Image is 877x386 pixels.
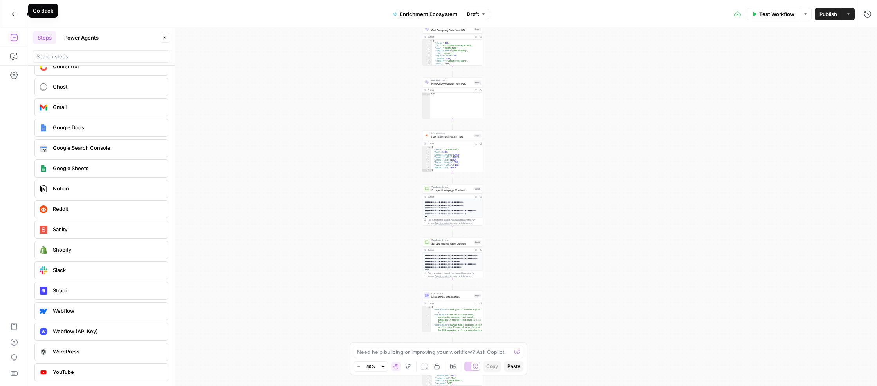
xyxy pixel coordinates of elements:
div: B2B EnrichmentGet Company Data from PDLStep 1Output{ "status":200, "id":"5vvtC80ZMZZ6vw3Los4Xtw8E... [422,24,483,66]
div: 7 [422,377,432,380]
div: 6 [422,52,432,55]
div: Step 1 [474,27,481,31]
span: Gmail [53,103,162,111]
div: LLM · GPT-4.1Extract Key InformationStep 7Output{ "hero_header":"Meet your AI outbound engine" , ... [422,291,483,332]
span: YouTube [53,368,162,376]
span: 50% [366,363,375,370]
img: Strapi.monogram.logo.png [40,287,47,295]
div: 4 [422,154,431,156]
span: Google Search Console [53,144,162,152]
span: Ghost [53,83,162,91]
div: 1 [422,40,432,42]
div: 10 [422,169,431,172]
img: lpaqdqy7dn0qih3o8499dt77wl9d [425,27,429,31]
div: 1 [422,306,431,309]
span: LLM · GPT-4.1 [431,292,472,295]
img: logo.svg [40,226,47,234]
div: This output is too large & has been abbreviated for review. to view the full content. [428,272,481,278]
div: 8 [422,164,431,167]
g: Edge from step_2 to step_3 [452,124,453,130]
div: 2 [422,308,431,314]
div: 11 [422,65,432,68]
div: Step 5 [474,187,481,190]
g: Edge from step_7 to step_8 [452,337,453,343]
span: Test Workflow [759,10,794,18]
span: Web Page Scrape [431,239,472,242]
span: Get Company Data from PDL [431,28,473,32]
div: 4 [422,47,432,50]
div: 7 [422,55,432,58]
span: Get Semrush Domain Data [431,135,472,139]
img: reddit_icon.png [40,205,47,213]
img: Slack-mark-RGB.png [40,266,47,274]
span: Find CEO/Founder from PDL [431,82,472,85]
g: Edge from step_5 to step_6 [452,231,453,237]
span: Contentful [53,62,162,70]
span: Toggle code folding, rows 1 through 10 [429,146,431,149]
div: 3 [422,314,431,324]
span: B2B Enrichment [431,79,472,82]
span: Toggle code folding, rows 1 through 19 [429,306,431,309]
g: Edge from step_3 to step_5 [452,178,453,183]
span: Publish [819,10,837,18]
img: gmail%20(1).png [40,103,47,111]
div: 6 [422,159,431,161]
div: 10 [422,62,432,65]
div: 2 [422,149,431,151]
span: Webflow (API Key) [53,327,162,335]
span: Scrape Homepage Content [431,188,472,192]
div: 3 [422,151,431,154]
div: 5 [422,50,432,53]
img: webflow-icon.webp [40,307,47,315]
span: Copy the output [435,222,450,224]
div: 8 [422,57,432,60]
div: Output [428,302,472,305]
g: Edge from step_6 to step_7 [452,284,453,290]
div: Step 3 [474,134,481,137]
span: Draft [467,11,479,18]
span: Webflow [53,307,162,315]
div: 2 [422,42,432,45]
div: 6 [422,375,432,377]
button: Test Workflow [747,8,799,20]
span: Sanity [53,225,162,233]
div: Step 6 [474,240,481,244]
input: Search steps [36,53,166,60]
div: 1 [422,93,430,96]
img: sdasd.png [40,62,47,71]
span: Paste [507,363,520,370]
div: 9 [422,60,432,63]
div: B2B EnrichmentFind CEO/Founder from PDLStep 2Outputnull [422,78,483,119]
button: Paste [504,361,523,372]
button: Publish [815,8,842,20]
img: Instagram%20post%20-%201%201.png [40,124,47,132]
button: Power Agents [60,31,103,44]
div: 9 [422,382,432,385]
span: Google Sheets [53,164,162,172]
span: Copy the output [435,275,450,277]
div: SEO ResearchGet Semrush Domain DataStep 3Output{ "Domain":"[DOMAIN_NAME]", "Rank":21038, "Organic... [422,131,483,172]
div: Output [428,89,472,92]
span: Slack [53,266,162,274]
span: WordPress [53,348,162,355]
div: Step 2 [474,80,481,84]
img: download.png [40,246,47,254]
div: Output [428,248,472,252]
span: Scrape Pricing Page Content [431,241,472,245]
button: Steps [33,31,56,44]
img: Group%201%201.png [40,165,47,172]
span: Shopify [53,246,162,254]
button: Copy [483,361,501,372]
span: Enrichment Ecosystem [400,10,457,18]
div: 9 [422,167,431,169]
div: Output [428,195,472,198]
div: 5 [422,156,431,159]
div: Output [428,142,472,145]
div: Step 7 [474,294,481,297]
div: 4 [422,324,431,347]
span: Strapi [53,286,162,294]
span: Extract Key Information [431,295,472,299]
img: ghost-logo-orb.png [40,83,47,91]
div: 3 [422,45,432,47]
div: This output is too large & has been abbreviated for review. to view the full content. [428,218,481,225]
